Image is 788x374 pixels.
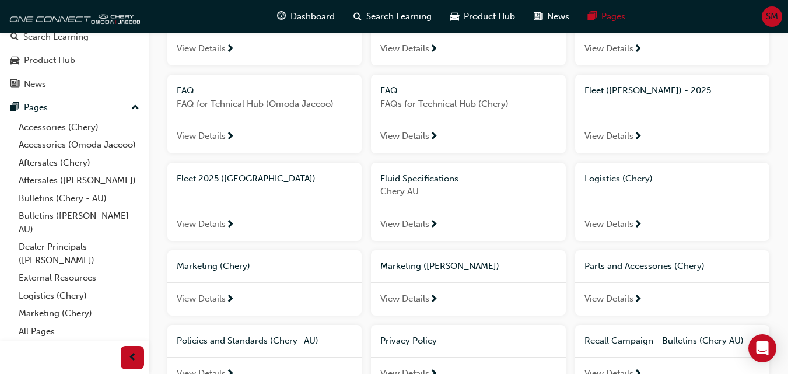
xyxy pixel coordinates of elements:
a: Logistics (Chery)View Details [575,163,769,242]
a: Bulletins ([PERSON_NAME] - AU) [14,207,144,238]
a: Fleet 2025 ([GEOGRAPHIC_DATA])View Details [167,163,362,242]
span: news-icon [10,79,19,90]
div: Open Intercom Messenger [748,334,776,362]
span: Dashboard [290,10,335,23]
a: Fleet ([PERSON_NAME]) - 2025View Details [575,75,769,153]
div: Pages [24,101,48,114]
span: View Details [380,42,429,55]
a: Logistics (Chery) [14,287,144,305]
span: news-icon [534,9,542,24]
a: guage-iconDashboard [268,5,344,29]
button: Pages [5,97,144,118]
span: search-icon [353,9,362,24]
a: Marketing (Chery)View Details [167,250,362,316]
a: Accessories (Omoda Jaecoo) [14,136,144,154]
span: search-icon [10,32,19,43]
span: Fluid Specifications [380,173,458,184]
a: All Pages [14,323,144,341]
span: View Details [380,292,429,306]
span: Privacy Policy [380,335,437,346]
a: Search Learning [5,26,144,48]
span: guage-icon [277,9,286,24]
span: up-icon [131,100,139,116]
div: Search Learning [23,30,89,44]
a: Parts and Accessories (Chery)View Details [575,250,769,316]
span: next-icon [633,220,642,230]
span: next-icon [226,44,234,55]
a: Aftersales (Chery) [14,154,144,172]
span: next-icon [429,132,438,142]
div: Product Hub [24,54,75,67]
span: View Details [380,130,429,143]
span: Chery AU [380,185,556,198]
span: Policies and Standards (Chery -AU) [177,335,318,346]
span: next-icon [429,220,438,230]
a: pages-iconPages [579,5,635,29]
a: Accessories (Chery) [14,118,144,137]
span: FAQ [177,85,194,96]
span: View Details [177,218,226,231]
span: View Details [177,292,226,306]
div: News [24,78,46,91]
span: next-icon [633,44,642,55]
a: Product Hub [5,50,144,71]
span: next-icon [429,44,438,55]
a: Aftersales ([PERSON_NAME]) [14,172,144,190]
a: Fluid SpecificationsChery AUView Details [371,163,565,242]
span: Marketing ([PERSON_NAME]) [380,261,499,271]
span: News [547,10,569,23]
span: next-icon [633,132,642,142]
span: Recall Campaign - Bulletins (Chery AU) [584,335,744,346]
span: next-icon [633,295,642,305]
span: View Details [584,292,633,306]
a: Bulletins (Chery - AU) [14,190,144,208]
a: FAQFAQ for Tehnical Hub (Omoda Jaecoo)View Details [167,75,362,153]
button: SM [762,6,782,27]
span: Logistics (Chery) [584,173,653,184]
a: search-iconSearch Learning [344,5,441,29]
img: oneconnect [6,5,140,28]
a: news-iconNews [524,5,579,29]
span: Fleet 2025 ([GEOGRAPHIC_DATA]) [177,173,316,184]
span: next-icon [429,295,438,305]
span: next-icon [226,220,234,230]
span: View Details [584,42,633,55]
span: View Details [584,218,633,231]
span: View Details [584,130,633,143]
span: View Details [177,42,226,55]
a: News [5,74,144,95]
a: Dealer Principals ([PERSON_NAME]) [14,238,144,269]
span: prev-icon [128,351,137,365]
span: FAQ for Tehnical Hub (Omoda Jaecoo) [177,97,352,111]
span: car-icon [450,9,459,24]
span: Pages [601,10,625,23]
span: next-icon [226,132,234,142]
span: SM [766,10,778,23]
span: car-icon [10,55,19,66]
span: FAQs for Technical Hub (Chery) [380,97,556,111]
span: Product Hub [464,10,515,23]
span: Parts and Accessories (Chery) [584,261,705,271]
a: car-iconProduct Hub [441,5,524,29]
a: External Resources [14,269,144,287]
span: Fleet ([PERSON_NAME]) - 2025 [584,85,711,96]
span: Search Learning [366,10,432,23]
span: pages-icon [588,9,597,24]
span: pages-icon [10,103,19,113]
a: Marketing (Chery) [14,305,144,323]
span: next-icon [226,295,234,305]
span: View Details [177,130,226,143]
a: FAQFAQs for Technical Hub (Chery)View Details [371,75,565,153]
span: View Details [380,218,429,231]
span: FAQ [380,85,398,96]
a: Marketing ([PERSON_NAME])View Details [371,250,565,316]
span: Marketing (Chery) [177,261,250,271]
